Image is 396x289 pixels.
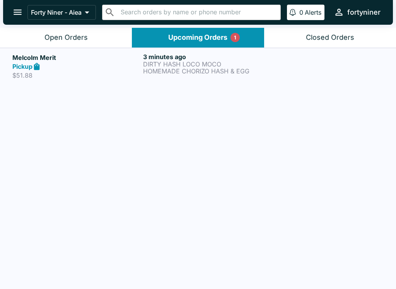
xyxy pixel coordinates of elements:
p: Forty Niner - Aiea [31,8,82,16]
div: Open Orders [44,33,88,42]
p: $51.88 [12,71,140,79]
button: fortyniner [331,4,384,20]
p: Alerts [305,8,321,16]
div: Closed Orders [306,33,354,42]
strong: Pickup [12,63,32,70]
p: 1 [234,34,236,41]
div: fortyniner [347,8,381,17]
p: DIRTY HASH LOCO MOCO [143,61,271,68]
input: Search orders by name or phone number [118,7,277,18]
p: 0 [299,8,303,16]
button: Forty Niner - Aiea [27,5,96,20]
div: Upcoming Orders [168,33,227,42]
p: HOMEMADE CHORIZO HASH & EGG [143,68,271,75]
h6: 3 minutes ago [143,53,271,61]
button: open drawer [8,2,27,22]
h5: Melcolm Merit [12,53,140,62]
